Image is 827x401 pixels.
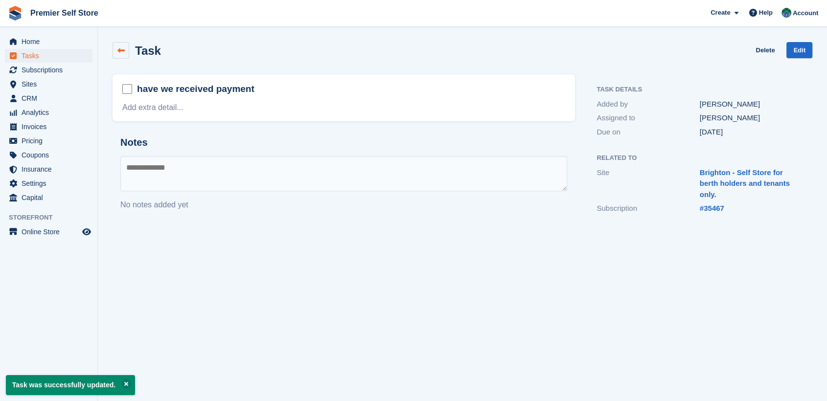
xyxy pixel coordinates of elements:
[700,99,803,110] div: [PERSON_NAME]
[22,49,80,63] span: Tasks
[137,83,254,95] h2: have we received payment
[22,162,80,176] span: Insurance
[22,148,80,162] span: Coupons
[5,225,92,239] a: menu
[9,213,97,223] span: Storefront
[700,127,803,138] div: [DATE]
[5,77,92,91] a: menu
[5,91,92,105] a: menu
[22,91,80,105] span: CRM
[5,120,92,134] a: menu
[756,42,775,58] a: Delete
[597,127,699,138] div: Due on
[81,226,92,238] a: Preview store
[120,137,567,148] h2: Notes
[8,6,23,21] img: stora-icon-8386f47178a22dfd0bd8f6a31ec36ba5ce8667c1dd55bd0f319d3a0aa187defe.svg
[5,162,92,176] a: menu
[5,49,92,63] a: menu
[793,8,818,18] span: Account
[22,134,80,148] span: Pricing
[700,204,724,212] a: #35467
[5,134,92,148] a: menu
[6,375,135,395] p: Task was successfully updated.
[597,155,803,162] h2: Related to
[5,148,92,162] a: menu
[22,120,80,134] span: Invoices
[22,63,80,77] span: Subscriptions
[22,35,80,48] span: Home
[786,42,812,58] a: Edit
[5,177,92,190] a: menu
[711,8,730,18] span: Create
[22,191,80,204] span: Capital
[22,177,80,190] span: Settings
[26,5,102,21] a: Premier Self Store
[5,106,92,119] a: menu
[781,8,791,18] img: Jo Granger
[700,112,803,124] div: [PERSON_NAME]
[597,203,699,214] div: Subscription
[120,200,188,209] span: No notes added yet
[700,168,790,199] a: Brighton - Self Store for berth holders and tenants only.
[5,35,92,48] a: menu
[597,167,699,200] div: Site
[135,44,161,57] h2: Task
[597,112,699,124] div: Assigned to
[597,99,699,110] div: Added by
[759,8,773,18] span: Help
[597,86,803,93] h2: Task Details
[5,191,92,204] a: menu
[22,225,80,239] span: Online Store
[22,106,80,119] span: Analytics
[22,77,80,91] span: Sites
[5,63,92,77] a: menu
[122,103,184,111] a: Add extra detail...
